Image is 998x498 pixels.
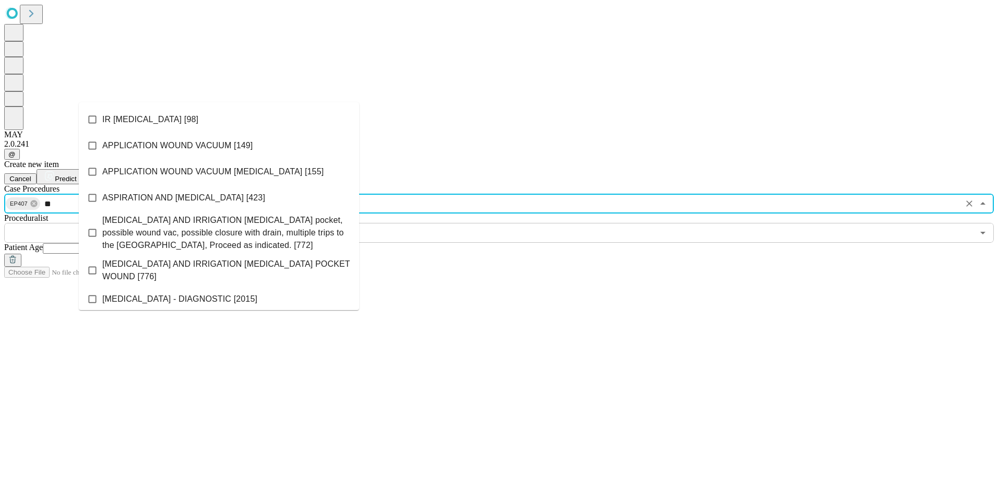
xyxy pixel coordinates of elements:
[102,113,198,126] span: IR [MEDICAL_DATA] [98]
[9,175,31,183] span: Cancel
[4,149,20,160] button: @
[102,258,351,283] span: [MEDICAL_DATA] AND IRRIGATION [MEDICAL_DATA] POCKET WOUND [776]
[4,184,60,193] span: Scheduled Procedure
[976,196,990,211] button: Close
[4,243,43,252] span: Patient Age
[102,214,351,252] span: [MEDICAL_DATA] AND IRRIGATION [MEDICAL_DATA] pocket, possible wound vac, possible closure with dr...
[4,160,59,169] span: Create new item
[6,198,32,210] span: EP407
[4,130,994,139] div: MAY
[55,175,76,183] span: Predict
[102,139,253,152] span: APPLICATION WOUND VACUUM [149]
[102,293,257,305] span: [MEDICAL_DATA] - DIAGNOSTIC [2015]
[4,139,994,149] div: 2.0.241
[102,192,265,204] span: ASPIRATION AND [MEDICAL_DATA] [423]
[102,165,324,178] span: APPLICATION WOUND VACUUM [MEDICAL_DATA] [155]
[976,226,990,240] button: Open
[4,214,48,222] span: Proceduralist
[37,169,85,184] button: Predict
[6,197,40,210] div: EP407
[8,150,16,158] span: @
[4,173,37,184] button: Cancel
[962,196,977,211] button: Clear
